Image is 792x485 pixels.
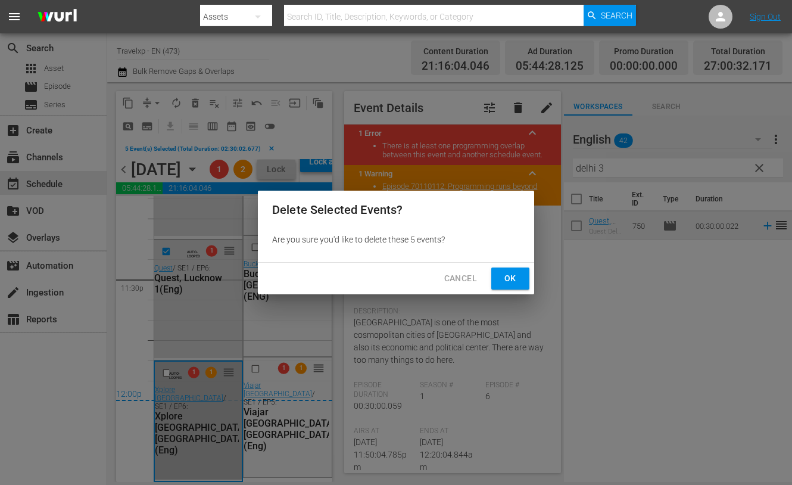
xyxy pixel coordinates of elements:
span: Ok [501,271,520,286]
button: Cancel [435,268,487,290]
div: Are you sure you'd like to delete these 5 events? [258,229,534,250]
img: ans4CAIJ8jUAAAAAAAAAAAAAAAAAAAAAAAAgQb4GAAAAAAAAAAAAAAAAAAAAAAAAJMjXAAAAAAAAAAAAAAAAAAAAAAAAgAT5G... [29,3,86,31]
span: Search [601,5,632,26]
h2: Delete Selected Events? [272,200,520,219]
a: Sign Out [750,12,781,21]
span: menu [7,10,21,24]
span: Cancel [444,271,477,286]
button: Ok [491,268,529,290]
